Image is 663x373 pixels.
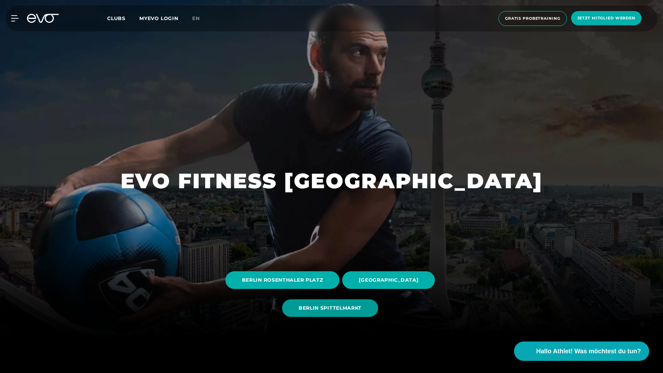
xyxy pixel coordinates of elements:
[282,294,381,322] a: BERLIN SPITTELMARKT
[121,167,543,194] h1: EVO FITNESS [GEOGRAPHIC_DATA]
[359,276,418,284] span: [GEOGRAPHIC_DATA]
[192,15,200,21] span: en
[299,304,362,312] span: BERLIN SPITTELMARKT
[107,15,125,21] span: Clubs
[139,15,178,21] a: MYEVO LOGIN
[342,266,438,294] a: [GEOGRAPHIC_DATA]
[225,266,343,294] a: BERLIN ROSENTHALER PLATZ
[536,347,641,356] span: Hallo Athlet! Was möchtest du tun?
[514,342,649,361] button: Hallo Athlet! Was möchtest du tun?
[505,16,560,21] span: Gratis Probetraining
[577,15,635,21] span: Jetzt Mitglied werden
[242,276,323,284] span: BERLIN ROSENTHALER PLATZ
[569,11,644,26] a: Jetzt Mitglied werden
[192,15,208,22] a: en
[496,11,569,26] a: Gratis Probetraining
[107,15,139,21] a: Clubs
